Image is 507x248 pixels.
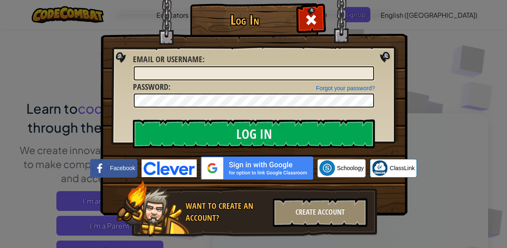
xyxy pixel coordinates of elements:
input: Log In [133,119,375,148]
img: clever-logo-blue.png [142,159,197,177]
span: Password [133,81,168,92]
img: schoology.png [319,160,335,176]
div: Create Account [273,198,367,227]
h1: Log In [192,13,297,27]
label: : [133,54,205,66]
span: Email or Username [133,54,202,65]
img: classlink-logo-small.png [372,160,388,176]
div: Want to create an account? [186,200,268,224]
label: : [133,81,170,93]
img: gplus_sso_button2.svg [201,157,313,180]
img: facebook_small.png [92,160,108,176]
span: Schoology [337,164,364,172]
span: Facebook [110,164,135,172]
a: Forgot your password? [316,85,375,91]
span: ClassLink [390,164,415,172]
